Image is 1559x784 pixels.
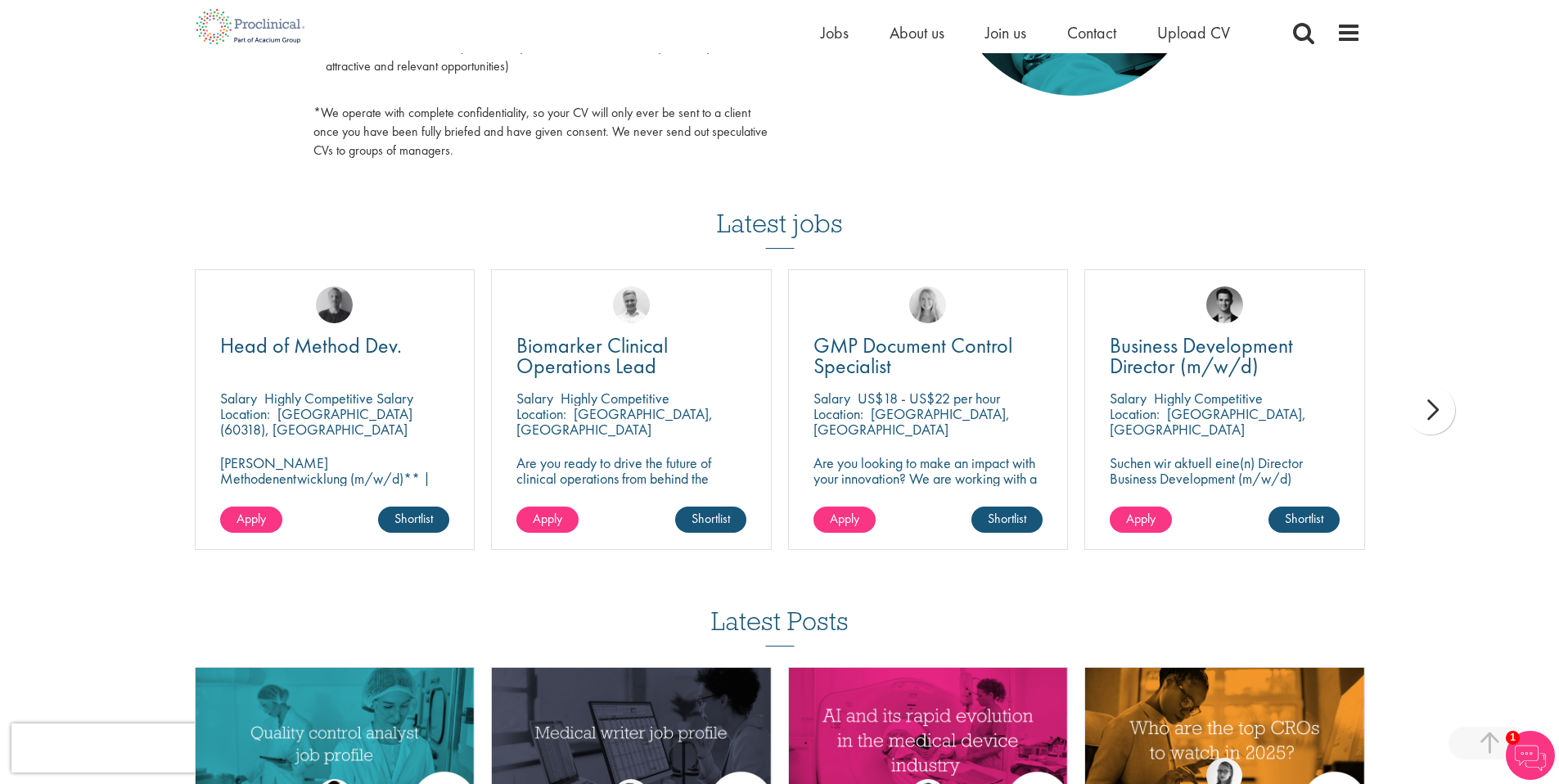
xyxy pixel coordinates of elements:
[1157,22,1230,43] a: Upload CV
[1110,331,1293,380] span: Business Development Director (m/w/d)
[516,507,579,533] a: Apply
[220,336,450,356] a: Head of Method Dev.
[717,169,843,249] h3: Latest jobs
[1154,389,1263,408] p: Highly Competitive
[378,507,449,533] a: Shortlist
[533,510,562,527] span: Apply
[813,455,1043,533] p: Are you looking to make an impact with your innovation? We are working with a well-established ph...
[220,331,402,359] span: Head of Method Dev.
[813,404,1010,439] p: [GEOGRAPHIC_DATA], [GEOGRAPHIC_DATA]
[220,455,450,533] p: [PERSON_NAME] Methodenentwicklung (m/w/d)** | Dauerhaft | Biowissenschaften | [GEOGRAPHIC_DATA] (...
[313,17,768,96] li: Ensuring that we have your latest details on file so that you can be quickly and easily contacted...
[711,607,849,647] h3: Latest Posts
[985,22,1026,43] a: Join us
[971,507,1043,533] a: Shortlist
[516,389,553,408] span: Salary
[516,331,668,380] span: Biomarker Clinical Operations Lead
[1110,389,1147,408] span: Salary
[220,404,270,423] span: Location:
[1110,455,1340,517] p: Suchen wir aktuell eine(n) Director Business Development (m/w/d) Standort: [GEOGRAPHIC_DATA] | Mo...
[1206,286,1243,323] img: Max Slevogt
[890,22,944,43] a: About us
[813,507,876,533] a: Apply
[813,389,850,408] span: Salary
[11,723,221,773] iframe: reCAPTCHA
[1110,404,1306,439] p: [GEOGRAPHIC_DATA], [GEOGRAPHIC_DATA]
[1406,385,1455,435] div: next
[1126,510,1156,527] span: Apply
[264,389,413,408] p: Highly Competitive Salary
[516,336,746,376] a: Biomarker Clinical Operations Lead
[1506,731,1555,780] img: Chatbot
[1110,507,1172,533] a: Apply
[1067,22,1116,43] a: Contact
[813,336,1043,376] a: GMP Document Control Specialist
[858,389,1000,408] p: US$18 - US$22 per hour
[1110,404,1160,423] span: Location:
[675,507,746,533] a: Shortlist
[1268,507,1340,533] a: Shortlist
[516,404,713,439] p: [GEOGRAPHIC_DATA], [GEOGRAPHIC_DATA]
[316,286,353,323] img: Felix Zimmer
[516,404,566,423] span: Location:
[830,510,859,527] span: Apply
[516,455,746,533] p: Are you ready to drive the future of clinical operations from behind the scenes? Looking to be in...
[613,286,650,323] img: Joshua Bye
[237,510,266,527] span: Apply
[813,404,863,423] span: Location:
[220,389,257,408] span: Salary
[813,331,1012,380] span: GMP Document Control Specialist
[313,104,768,160] p: *We operate with complete confidentiality, so your CV will only ever be sent to a client once you...
[561,389,669,408] p: Highly Competitive
[821,22,849,43] a: Jobs
[1110,336,1340,376] a: Business Development Director (m/w/d)
[220,404,412,439] p: [GEOGRAPHIC_DATA] (60318), [GEOGRAPHIC_DATA]
[220,507,282,533] a: Apply
[909,286,946,323] img: Shannon Briggs
[1506,731,1520,745] span: 1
